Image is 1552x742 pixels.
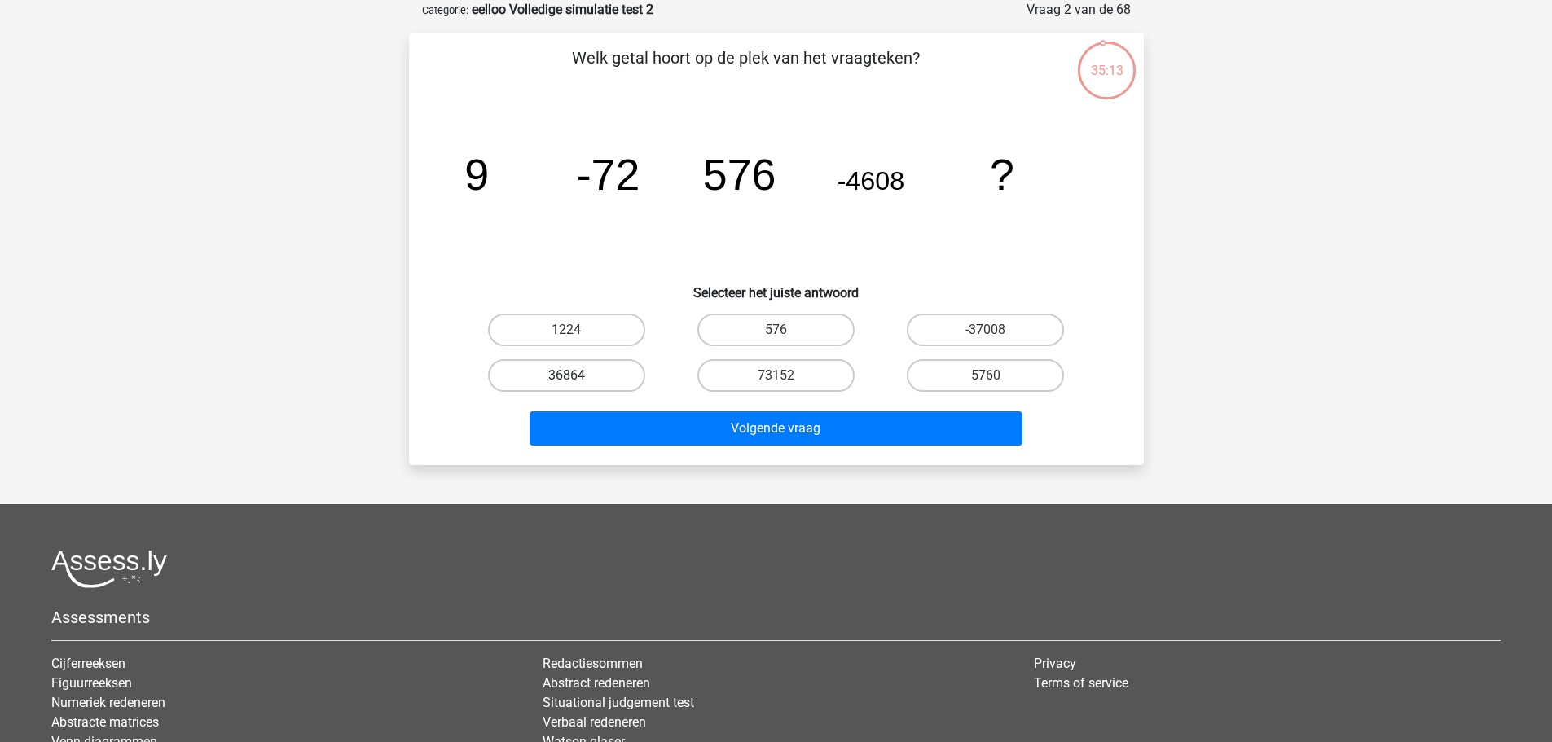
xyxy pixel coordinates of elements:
[464,150,489,199] tspan: 9
[543,695,694,710] a: Situational judgement test
[472,2,653,17] strong: eelloo Volledige simulatie test 2
[837,166,904,195] tspan: -4608
[543,656,643,671] a: Redactiesommen
[422,4,468,16] small: Categorie:
[1034,656,1076,671] a: Privacy
[697,314,855,346] label: 576
[435,46,1057,94] p: Welk getal hoort op de plek van het vraagteken?
[435,272,1118,301] h6: Selecteer het juiste antwoord
[51,608,1501,627] h5: Assessments
[702,150,776,199] tspan: 576
[51,714,159,730] a: Abstracte matrices
[51,675,132,691] a: Figuurreeksen
[576,150,640,199] tspan: -72
[488,314,645,346] label: 1224
[1076,40,1137,81] div: 35:13
[1034,675,1128,691] a: Terms of service
[51,656,125,671] a: Cijferreeksen
[488,359,645,392] label: 36864
[907,314,1064,346] label: -37008
[543,675,650,691] a: Abstract redeneren
[51,695,165,710] a: Numeriek redeneren
[530,411,1022,446] button: Volgende vraag
[990,150,1014,199] tspan: ?
[907,359,1064,392] label: 5760
[697,359,855,392] label: 73152
[543,714,646,730] a: Verbaal redeneren
[51,550,167,588] img: Assessly logo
